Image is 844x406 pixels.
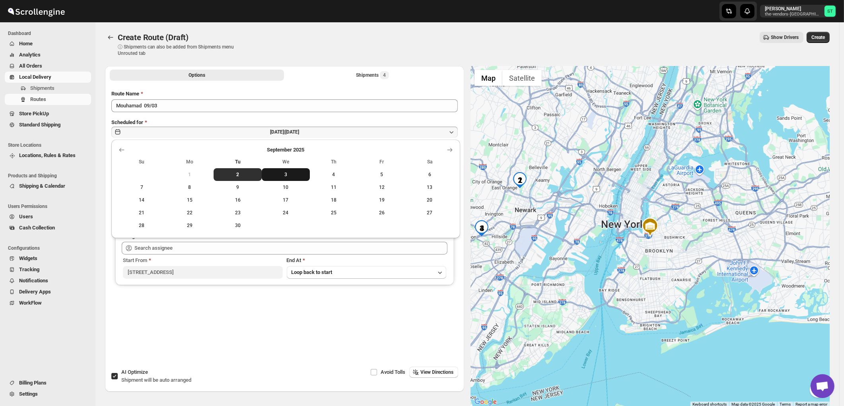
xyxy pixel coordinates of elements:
[383,72,386,78] span: 4
[169,197,211,203] span: 15
[5,94,91,105] button: Routes
[121,222,163,229] span: 28
[116,144,127,155] button: Show previous month, August 2025
[214,206,262,219] button: Tuesday September 23 2025
[8,245,91,251] span: Configurations
[19,255,37,261] span: Widgets
[807,32,830,43] button: Create
[217,171,259,178] span: 2
[5,275,91,286] button: Notifications
[5,38,91,49] button: Home
[6,1,66,21] img: ScrollEngine
[825,6,836,17] span: Simcha Trieger
[475,70,502,86] button: Show street map
[5,389,91,400] button: Settings
[123,257,147,263] span: Start From
[265,171,307,178] span: 3
[19,289,51,295] span: Delivery Apps
[166,206,214,219] button: Monday September 22 2025
[270,129,285,135] span: [DATE] |
[8,203,91,210] span: Users Permissions
[19,300,42,306] span: WorkFlow
[285,129,299,135] span: [DATE]
[110,70,284,81] button: All Route Options
[409,171,451,178] span: 6
[118,33,189,42] span: Create Route (Draft)
[118,155,166,168] th: Sunday
[214,181,262,194] button: Tuesday September 9 2025
[105,84,464,348] div: All Route Options
[118,194,166,206] button: Sunday September 14 2025
[214,194,262,206] button: Tuesday September 16 2025
[5,49,91,60] button: Analytics
[214,219,262,232] button: Tuesday September 30 2025
[166,168,214,181] button: Monday September 1 2025
[118,219,166,232] button: Sunday September 28 2025
[19,41,33,47] span: Home
[409,184,451,190] span: 13
[502,70,542,86] button: Show satellite imagery
[409,197,451,203] span: 20
[118,181,166,194] button: Sunday September 7 2025
[166,181,214,194] button: Monday September 8 2025
[313,210,355,216] span: 25
[409,159,451,165] span: Sa
[111,91,139,97] span: Route Name
[361,171,403,178] span: 5
[169,184,211,190] span: 8
[313,184,355,190] span: 11
[189,72,205,78] span: Options
[169,210,211,216] span: 22
[166,194,214,206] button: Monday September 15 2025
[265,210,307,216] span: 24
[771,34,799,41] span: Show Drivers
[169,222,211,229] span: 29
[19,52,41,58] span: Analytics
[19,183,65,189] span: Shipping & Calendar
[287,256,446,264] div: End At
[265,197,307,203] span: 17
[111,119,143,125] span: Scheduled for
[19,380,47,386] span: Billing Plans
[121,197,163,203] span: 14
[118,44,243,56] p: ⓘ Shipments can also be added from Shipments menu Unrouted tab
[121,184,163,190] span: 7
[811,374,834,398] a: Open chat
[8,30,91,37] span: Dashboard
[760,32,803,43] button: Show Drivers
[265,159,307,165] span: We
[310,181,358,194] button: Thursday September 11 2025
[406,194,454,206] button: Saturday September 20 2025
[19,74,51,80] span: Local Delivery
[5,297,91,309] button: WorkFlow
[30,85,54,91] span: Shipments
[262,155,310,168] th: Wednesday
[19,225,55,231] span: Cash Collection
[811,34,825,41] span: Create
[810,382,826,398] button: Map camera controls
[358,168,406,181] button: Friday September 5 2025
[765,6,821,12] p: [PERSON_NAME]
[760,5,836,17] button: User menu
[292,269,333,275] span: Loop back to start
[19,63,42,69] span: All Orders
[313,171,355,178] span: 4
[19,391,38,397] span: Settings
[19,152,76,158] span: Locations, Rules & Rates
[169,171,211,178] span: 1
[361,210,403,216] span: 26
[19,111,49,117] span: Store PickUp
[217,210,259,216] span: 23
[409,210,451,216] span: 27
[406,181,454,194] button: Saturday September 13 2025
[134,242,447,254] input: Search assignee
[8,142,91,148] span: Store Locations
[121,210,163,216] span: 21
[19,122,60,128] span: Standard Shipping
[420,369,453,375] span: View Directions
[358,206,406,219] button: Friday September 26 2025
[217,159,259,165] span: Tu
[5,253,91,264] button: Widgets
[166,219,214,232] button: Monday September 29 2025
[310,168,358,181] button: Thursday September 4 2025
